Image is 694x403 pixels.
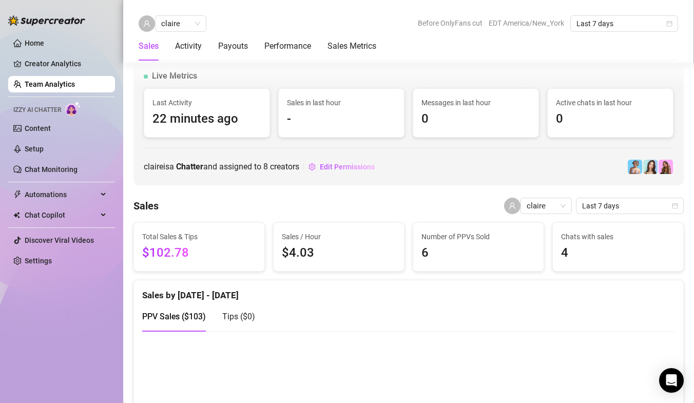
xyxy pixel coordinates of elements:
span: 0 [421,109,530,129]
b: Chatter [176,162,203,171]
span: Active chats in last hour [556,97,665,108]
span: claire [527,198,566,214]
div: Sales Metrics [327,40,376,52]
span: - [287,109,396,129]
span: 4 [561,243,675,263]
a: Content [25,124,51,132]
span: 8 [263,162,268,171]
span: Automations [25,186,98,203]
img: AI Chatter [65,101,81,116]
span: 0 [556,109,665,129]
a: Chat Monitoring [25,165,78,174]
span: calendar [672,203,678,209]
span: Last 7 days [582,198,678,214]
span: Tips ( $0 ) [222,312,255,321]
span: Sales in last hour [287,97,396,108]
span: user [509,202,516,209]
span: calendar [666,21,672,27]
span: Before OnlyFans cut [418,15,483,31]
span: PPV Sales ( $103 ) [142,312,206,321]
span: Edit Permissions [320,163,375,171]
span: Total Sales & Tips [142,231,256,242]
span: Chat Copilot [25,207,98,223]
img: Amelia [643,160,658,174]
div: Sales [139,40,159,52]
div: Payouts [218,40,248,52]
a: Discover Viral Videos [25,236,94,244]
a: Team Analytics [25,80,75,88]
a: Creator Analytics [25,55,107,72]
img: Ari [659,160,673,174]
span: 22 minutes ago [152,109,261,129]
span: Chats with sales [561,231,675,242]
span: $4.03 [282,243,396,263]
span: 6 [421,243,535,263]
img: Chat Copilot [13,212,20,219]
span: setting [309,163,316,170]
div: Sales by [DATE] - [DATE] [142,280,675,302]
a: Home [25,39,44,47]
img: Vanessa [628,160,642,174]
span: claire [161,16,200,31]
span: EDT America/New_York [489,15,564,31]
span: claire is a and assigned to creators [144,160,299,173]
span: thunderbolt [13,190,22,199]
h4: Sales [133,199,159,213]
span: user [143,20,150,27]
div: Performance [264,40,311,52]
div: Activity [175,40,202,52]
img: logo-BBDzfeDw.svg [8,15,85,26]
span: $102.78 [142,243,256,263]
span: Sales / Hour [282,231,396,242]
span: Last Activity [152,97,261,108]
a: Settings [25,257,52,265]
a: Setup [25,145,44,153]
span: Number of PPVs Sold [421,231,535,242]
span: Live Metrics [152,70,197,82]
span: Izzy AI Chatter [13,105,61,115]
span: Last 7 days [576,16,672,31]
div: Open Intercom Messenger [659,368,684,393]
button: Edit Permissions [308,159,375,175]
span: Messages in last hour [421,97,530,108]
